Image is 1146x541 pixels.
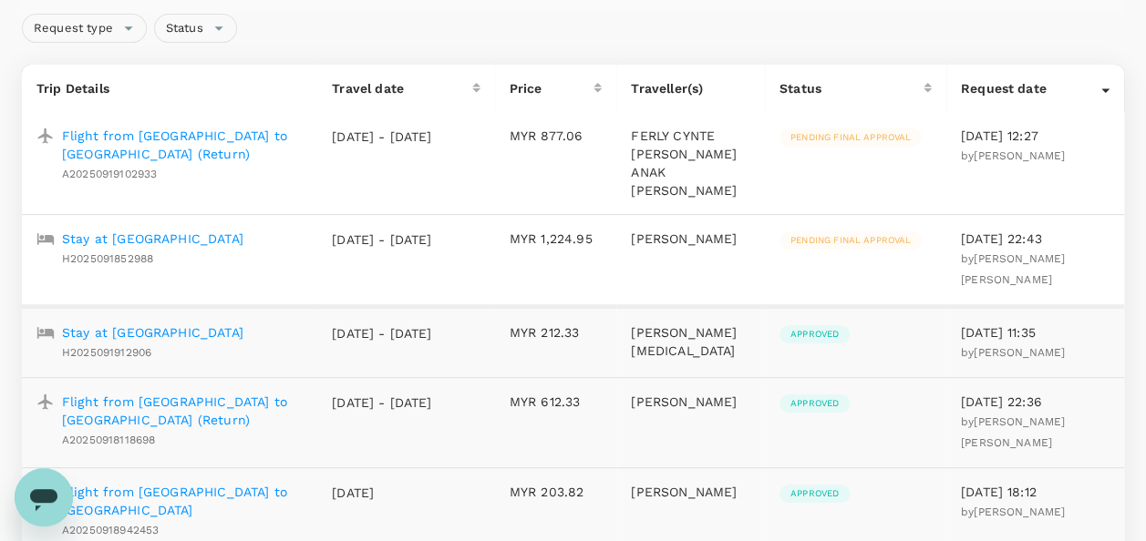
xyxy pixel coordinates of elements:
div: Status [154,14,237,43]
span: Approved [779,487,850,500]
span: by [961,346,1065,359]
a: Flight from [GEOGRAPHIC_DATA] to [GEOGRAPHIC_DATA] (Return) [62,393,303,429]
p: [PERSON_NAME] [631,393,750,411]
iframe: Button to launch messaging window [15,468,73,526]
p: MYR 212.33 [510,323,603,342]
span: H2025091912906 [62,346,151,359]
span: A20250918942453 [62,524,159,536]
a: Flight from [GEOGRAPHIC_DATA] to [GEOGRAPHIC_DATA] [62,483,303,519]
p: [DATE] - [DATE] [332,393,432,412]
p: FERLY CYNTE [PERSON_NAME] ANAK [PERSON_NAME] [631,127,750,199]
span: [PERSON_NAME] [PERSON_NAME] [961,252,1065,286]
p: [DATE] 22:43 [961,230,1110,248]
p: [DATE] 11:35 [961,323,1110,342]
p: [PERSON_NAME][MEDICAL_DATA] [631,323,750,360]
a: Flight from [GEOGRAPHIC_DATA] to [GEOGRAPHIC_DATA] (Return) [62,127,303,163]
span: [PERSON_NAME] [974,149,1065,162]
p: [DATE] 22:36 [961,393,1110,411]
span: by [961,252,1065,286]
span: A20250918118698 [62,434,155,446]
p: [PERSON_NAME] [631,483,750,501]
span: Pending final approval [779,131,922,144]
div: Price [510,79,594,97]
p: Traveller(s) [631,79,750,97]
div: Request date [961,79,1101,97]
p: MYR 877.06 [510,127,603,145]
span: by [961,149,1065,162]
p: [DATE] [332,484,432,502]
span: Request type [23,20,124,37]
p: Trip Details [36,79,303,97]
span: [PERSON_NAME] [PERSON_NAME] [961,415,1065,449]
p: [PERSON_NAME] [631,230,750,248]
span: [PERSON_NAME] [974,505,1065,518]
span: Pending final approval [779,234,922,247]
div: Request type [22,14,147,43]
span: A20250919102933 [62,168,157,180]
span: H2025091852988 [62,252,153,265]
div: Travel date [332,79,472,97]
p: [DATE] 12:27 [961,127,1110,145]
span: [PERSON_NAME] [974,346,1065,359]
span: by [961,415,1065,449]
span: by [961,505,1065,518]
span: Approved [779,397,850,410]
p: [DATE] - [DATE] [332,230,432,249]
p: [DATE] - [DATE] [332,128,432,146]
div: Status [779,79,924,97]
span: Approved [779,328,850,341]
a: Stay at [GEOGRAPHIC_DATA] [62,323,243,342]
p: MYR 203.82 [510,483,603,501]
p: [DATE] 18:12 [961,483,1110,501]
span: Status [155,20,214,37]
p: MYR 1,224.95 [510,230,603,248]
p: [DATE] - [DATE] [332,324,432,342]
a: Stay at [GEOGRAPHIC_DATA] [62,230,243,248]
p: MYR 612.33 [510,393,603,411]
